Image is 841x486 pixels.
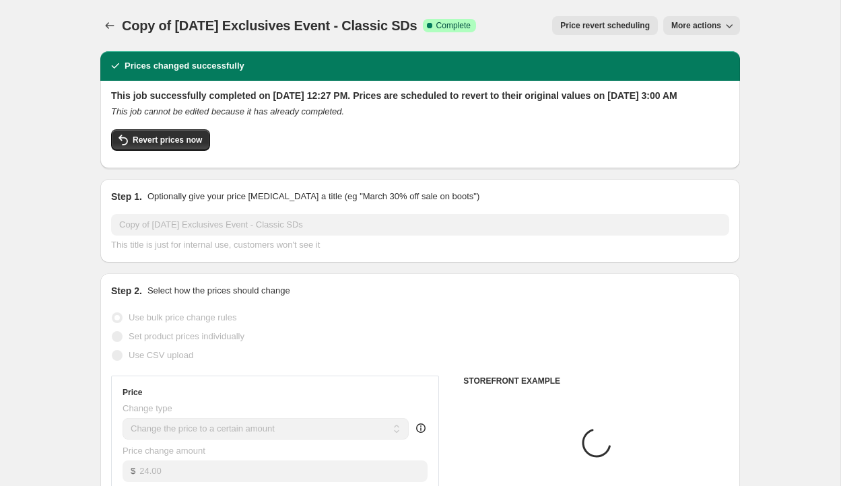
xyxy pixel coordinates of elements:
span: Use bulk price change rules [129,312,236,322]
h2: This job successfully completed on [DATE] 12:27 PM. Prices are scheduled to revert to their origi... [111,89,729,102]
span: This title is just for internal use, customers won't see it [111,240,320,250]
h2: Step 2. [111,284,142,298]
h2: Prices changed successfully [125,59,244,73]
span: Use CSV upload [129,350,193,360]
h2: Step 1. [111,190,142,203]
span: Copy of [DATE] Exclusives Event - Classic SDs [122,18,417,33]
h3: Price [123,387,142,398]
span: More actions [671,20,721,31]
p: Optionally give your price [MEDICAL_DATA] a title (eg "March 30% off sale on boots") [147,190,479,203]
span: Price revert scheduling [560,20,650,31]
span: Revert prices now [133,135,202,145]
p: Select how the prices should change [147,284,290,298]
span: Price change amount [123,446,205,456]
input: 30% off holiday sale [111,214,729,236]
h6: STOREFRONT EXAMPLE [463,376,729,386]
button: Revert prices now [111,129,210,151]
button: Price change jobs [100,16,119,35]
i: This job cannot be edited because it has already completed. [111,106,344,116]
input: 80.00 [139,460,427,482]
span: Complete [436,20,471,31]
div: help [414,421,428,435]
span: Change type [123,403,172,413]
span: Set product prices individually [129,331,244,341]
button: Price revert scheduling [552,16,658,35]
button: More actions [663,16,740,35]
span: $ [131,466,135,476]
